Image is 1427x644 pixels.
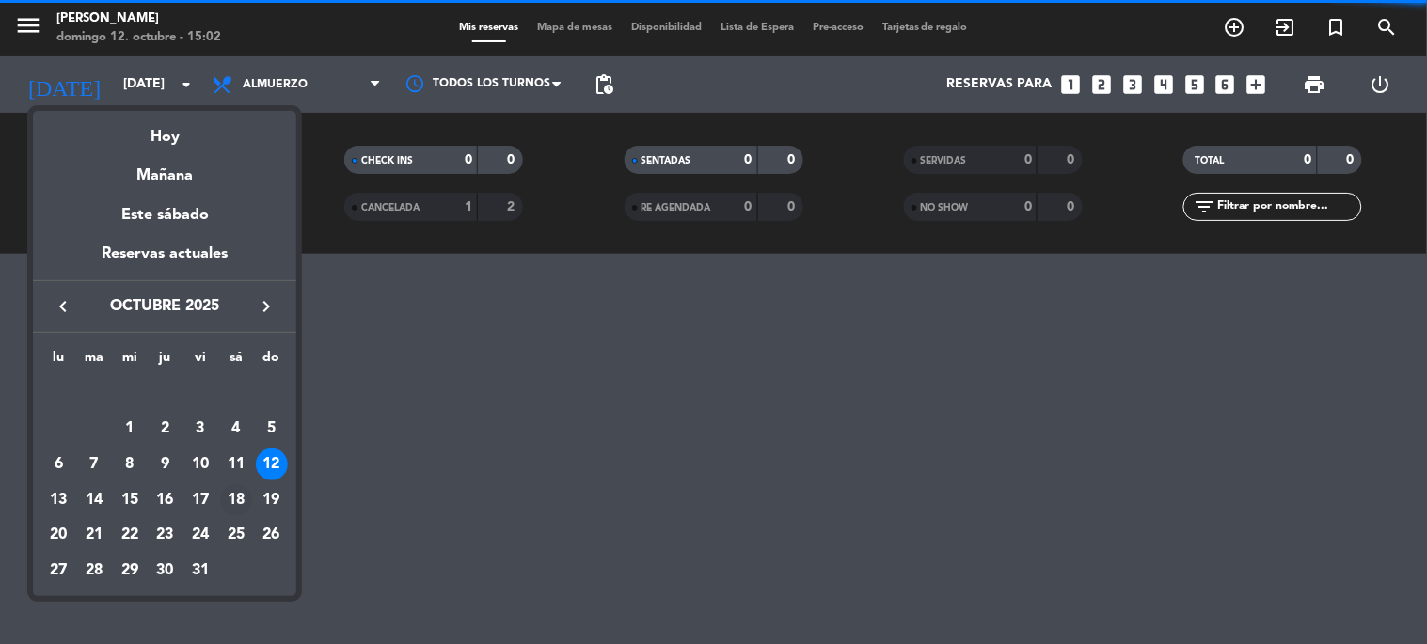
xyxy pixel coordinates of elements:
th: lunes [40,347,76,376]
div: 13 [42,484,74,516]
div: 22 [114,519,146,551]
div: 16 [149,484,181,516]
td: 13 de octubre de 2025 [40,482,76,518]
div: 20 [42,519,74,551]
td: 31 de octubre de 2025 [182,553,218,589]
div: 26 [256,519,288,551]
div: Reservas actuales [33,242,296,280]
td: 16 de octubre de 2025 [148,482,183,518]
td: 9 de octubre de 2025 [148,447,183,482]
td: 25 de octubre de 2025 [218,517,254,553]
div: 9 [149,448,181,480]
div: 18 [220,484,252,516]
td: 23 de octubre de 2025 [148,517,183,553]
div: 19 [256,484,288,516]
td: 26 de octubre de 2025 [254,517,290,553]
div: 17 [184,484,216,516]
td: 7 de octubre de 2025 [76,447,112,482]
td: 1 de octubre de 2025 [112,411,148,447]
td: 5 de octubre de 2025 [254,411,290,447]
td: 20 de octubre de 2025 [40,517,76,553]
div: 15 [114,484,146,516]
td: 15 de octubre de 2025 [112,482,148,518]
th: sábado [218,347,254,376]
td: 3 de octubre de 2025 [182,411,218,447]
div: Hoy [33,111,296,149]
th: viernes [182,347,218,376]
span: octubre 2025 [80,294,249,319]
th: domingo [254,347,290,376]
div: 8 [114,448,146,480]
th: martes [76,347,112,376]
div: Mañana [33,149,296,188]
td: 22 de octubre de 2025 [112,517,148,553]
div: 23 [149,519,181,551]
div: 21 [78,519,110,551]
td: 18 de octubre de 2025 [218,482,254,518]
div: 4 [220,413,252,445]
td: 30 de octubre de 2025 [148,553,183,589]
td: 2 de octubre de 2025 [148,411,183,447]
div: 31 [184,555,216,587]
div: 25 [220,519,252,551]
button: keyboard_arrow_left [46,294,80,319]
div: 24 [184,519,216,551]
td: 4 de octubre de 2025 [218,411,254,447]
td: 6 de octubre de 2025 [40,447,76,482]
div: 10 [184,448,216,480]
td: 17 de octubre de 2025 [182,482,218,518]
td: 12 de octubre de 2025 [254,447,290,482]
td: 8 de octubre de 2025 [112,447,148,482]
td: 11 de octubre de 2025 [218,447,254,482]
div: 30 [149,555,181,587]
i: keyboard_arrow_right [255,295,277,318]
div: 3 [184,413,216,445]
div: 1 [114,413,146,445]
div: 14 [78,484,110,516]
td: 27 de octubre de 2025 [40,553,76,589]
td: 21 de octubre de 2025 [76,517,112,553]
div: 5 [256,413,288,445]
td: 10 de octubre de 2025 [182,447,218,482]
div: 11 [220,448,252,480]
div: 2 [149,413,181,445]
div: Este sábado [33,189,296,242]
div: 28 [78,555,110,587]
td: 24 de octubre de 2025 [182,517,218,553]
td: 29 de octubre de 2025 [112,553,148,589]
td: OCT. [40,376,289,412]
div: 27 [42,555,74,587]
td: 19 de octubre de 2025 [254,482,290,518]
td: 14 de octubre de 2025 [76,482,112,518]
div: 7 [78,448,110,480]
div: 29 [114,555,146,587]
div: 6 [42,448,74,480]
div: 12 [256,448,288,480]
th: miércoles [112,347,148,376]
td: 28 de octubre de 2025 [76,553,112,589]
button: keyboard_arrow_right [249,294,283,319]
th: jueves [148,347,183,376]
i: keyboard_arrow_left [52,295,74,318]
